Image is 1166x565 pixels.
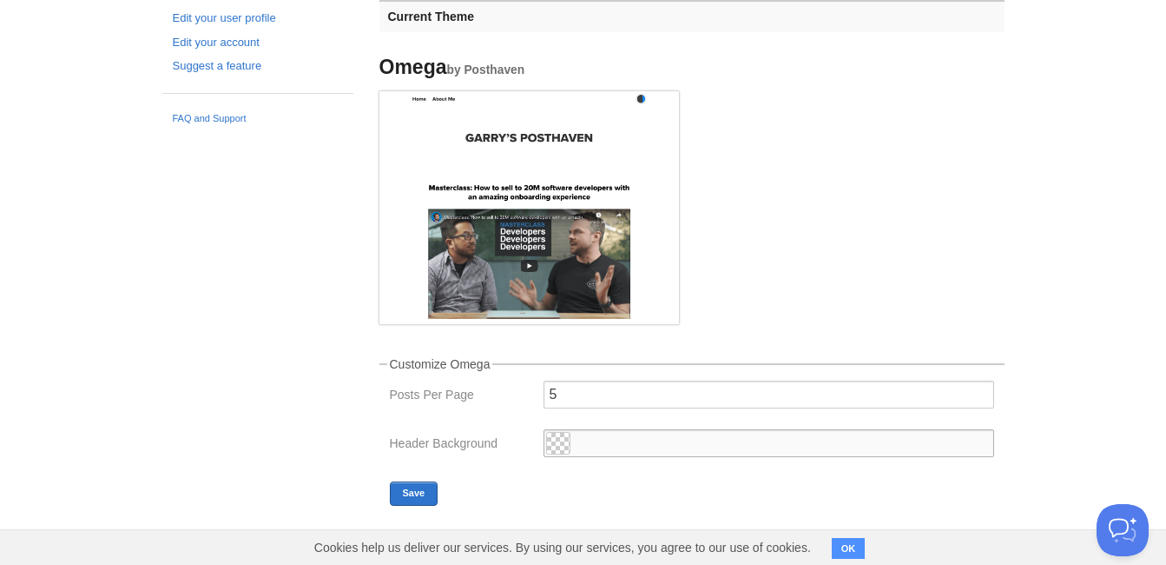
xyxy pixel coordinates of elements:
[832,538,866,559] button: OK
[390,437,533,454] label: Header Background
[379,91,679,319] img: Screenshot
[173,10,343,28] a: Edit your user profile
[390,482,438,506] button: Save
[173,111,343,127] a: FAQ and Support
[173,57,343,76] a: Suggest a feature
[379,56,679,78] h4: Omega
[387,358,493,370] legend: Customize Omega
[173,34,343,52] a: Edit your account
[297,530,828,565] span: Cookies help us deliver our services. By using our services, you agree to our use of cookies.
[390,389,533,405] label: Posts Per Page
[446,63,524,76] small: by Posthaven
[1097,504,1149,556] iframe: Help Scout Beacon - Open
